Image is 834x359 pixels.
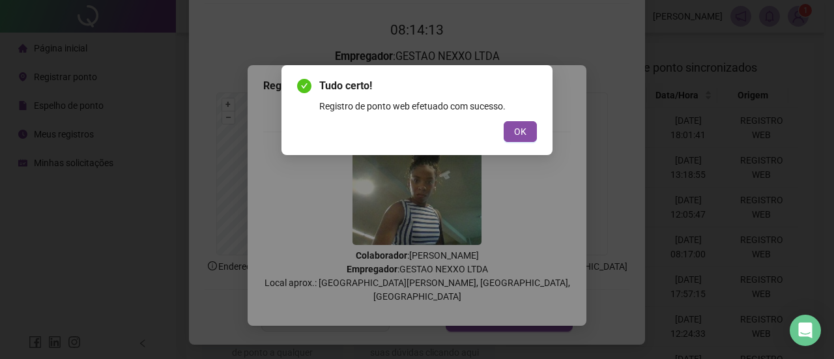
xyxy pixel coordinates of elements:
div: Open Intercom Messenger [790,315,821,346]
span: OK [514,124,526,139]
span: Tudo certo! [319,78,537,94]
button: OK [504,121,537,142]
span: check-circle [297,79,311,93]
div: Registro de ponto web efetuado com sucesso. [319,99,537,113]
